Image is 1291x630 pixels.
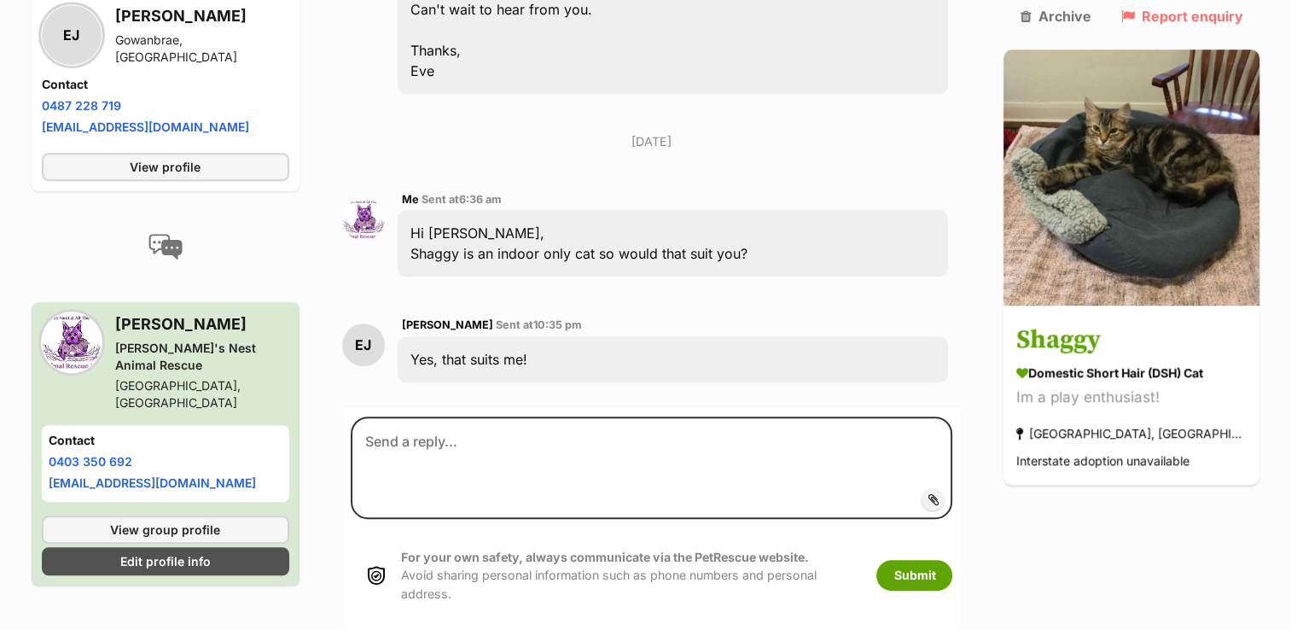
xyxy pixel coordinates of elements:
[49,432,282,449] h4: Contact
[398,336,949,382] div: Yes, that suits me!
[42,312,102,372] img: Robyn's Nest Animal Rescue profile pic
[42,5,102,65] div: EJ
[1016,322,1247,360] h3: Shaggy
[1003,50,1259,306] img: Shaggy
[130,158,201,176] span: View profile
[876,560,952,591] button: Submit
[1003,309,1259,486] a: Shaggy Domestic Short Hair (DSH) Cat Im a play enthusiast! [GEOGRAPHIC_DATA], [GEOGRAPHIC_DATA] I...
[401,550,809,564] strong: For your own safety, always communicate via the PetRescue website.
[533,318,582,331] span: 10:35 pm
[422,193,502,206] span: Sent at
[398,210,949,277] div: Hi [PERSON_NAME], Shaggy is an indoor only cat so would that suit you?
[496,318,582,331] span: Sent at
[1016,454,1189,469] span: Interstate adoption unavailable
[42,76,289,93] h4: Contact
[401,548,859,603] p: Avoid sharing personal information such as phone numbers and personal address.
[42,516,289,544] a: View group profile
[1016,387,1247,410] div: Im a play enthusiast!
[148,234,183,260] img: conversation-icon-4a6f8262b818ee0b60e3300018af0b2d0b884aa5de6e9bcb8d3d4eeb1a70a7c4.svg
[115,4,289,28] h3: [PERSON_NAME]
[402,193,419,206] span: Me
[115,312,289,336] h3: [PERSON_NAME]
[110,521,220,539] span: View group profile
[342,132,962,150] p: [DATE]
[115,32,289,66] div: Gowanbrae, [GEOGRAPHIC_DATA]
[42,120,249,134] a: [EMAIL_ADDRESS][DOMAIN_NAME]
[1121,9,1243,24] a: Report enquiry
[459,193,502,206] span: 6:36 am
[115,340,289,374] div: [PERSON_NAME]'s Nest Animal Rescue
[120,552,211,570] span: Edit profile info
[42,98,121,113] a: 0487 228 719
[42,153,289,181] a: View profile
[49,454,132,469] a: 0403 350 692
[342,324,385,366] div: EJ
[42,547,289,575] a: Edit profile info
[1016,423,1247,446] div: [GEOGRAPHIC_DATA], [GEOGRAPHIC_DATA]
[402,318,493,331] span: [PERSON_NAME]
[49,475,256,490] a: [EMAIL_ADDRESS][DOMAIN_NAME]
[115,377,289,411] div: [GEOGRAPHIC_DATA], [GEOGRAPHIC_DATA]
[1016,365,1247,382] div: Domestic Short Hair (DSH) Cat
[342,198,385,241] img: Robyn Hunter profile pic
[1021,9,1091,24] a: Archive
